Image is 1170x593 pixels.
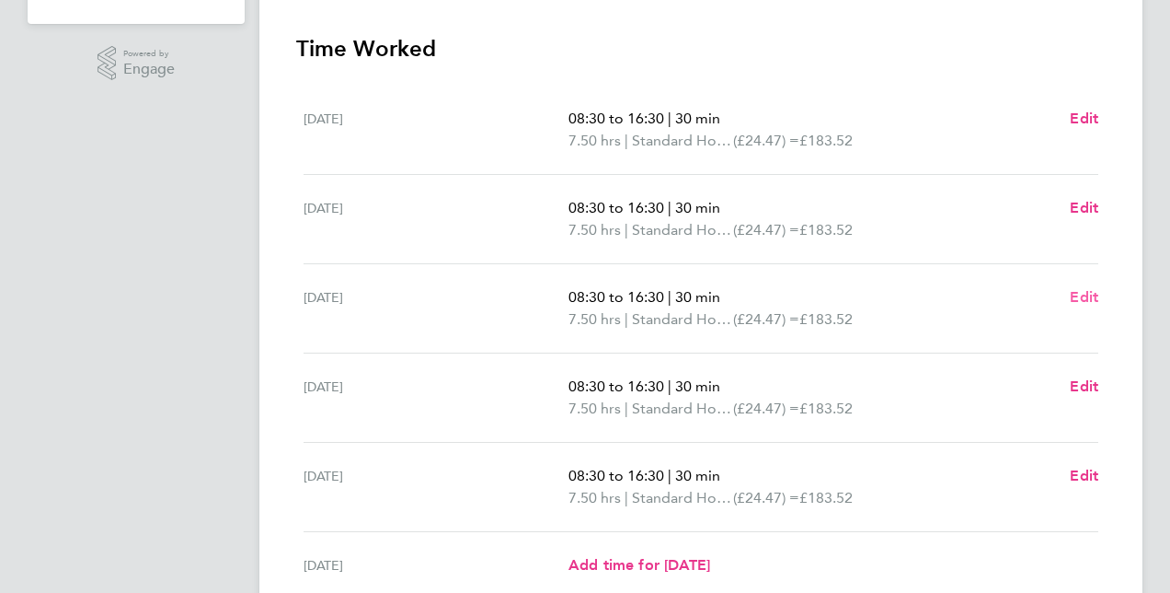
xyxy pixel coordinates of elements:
[568,110,664,127] span: 08:30 to 16:30
[632,130,733,152] span: Standard Hourly
[568,132,621,149] span: 7.50 hrs
[733,489,799,506] span: (£24.47) =
[668,467,671,484] span: |
[675,378,720,395] span: 30 min
[668,199,671,216] span: |
[568,554,710,576] a: Add time for [DATE]
[625,310,628,328] span: |
[625,489,628,506] span: |
[625,221,628,238] span: |
[1070,465,1098,487] a: Edit
[304,465,568,509] div: [DATE]
[625,400,628,417] span: |
[799,489,853,506] span: £183.52
[1070,197,1098,219] a: Edit
[799,132,853,149] span: £183.52
[304,286,568,331] div: [DATE]
[675,199,720,216] span: 30 min
[1070,467,1098,484] span: Edit
[304,197,568,241] div: [DATE]
[568,288,664,306] span: 08:30 to 16:30
[799,221,853,238] span: £183.52
[568,221,621,238] span: 7.50 hrs
[799,310,853,328] span: £183.52
[1070,108,1098,130] a: Edit
[733,310,799,328] span: (£24.47) =
[296,34,1106,64] h3: Time Worked
[568,310,621,328] span: 7.50 hrs
[632,219,733,241] span: Standard Hourly
[733,400,799,417] span: (£24.47) =
[632,487,733,509] span: Standard Hourly
[632,398,733,420] span: Standard Hourly
[568,199,664,216] span: 08:30 to 16:30
[675,110,720,127] span: 30 min
[668,378,671,395] span: |
[632,308,733,331] span: Standard Hourly
[1070,110,1098,127] span: Edit
[625,132,628,149] span: |
[1070,286,1098,308] a: Edit
[1070,376,1098,398] a: Edit
[304,108,568,152] div: [DATE]
[675,467,720,484] span: 30 min
[568,400,621,417] span: 7.50 hrs
[304,554,568,576] div: [DATE]
[668,110,671,127] span: |
[668,288,671,306] span: |
[733,221,799,238] span: (£24.47) =
[1070,199,1098,216] span: Edit
[97,46,176,81] a: Powered byEngage
[799,400,853,417] span: £183.52
[123,46,175,62] span: Powered by
[568,489,621,506] span: 7.50 hrs
[568,556,710,574] span: Add time for [DATE]
[733,132,799,149] span: (£24.47) =
[568,378,664,395] span: 08:30 to 16:30
[123,62,175,77] span: Engage
[304,376,568,420] div: [DATE]
[675,288,720,306] span: 30 min
[1070,378,1098,395] span: Edit
[1070,288,1098,306] span: Edit
[568,467,664,484] span: 08:30 to 16:30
